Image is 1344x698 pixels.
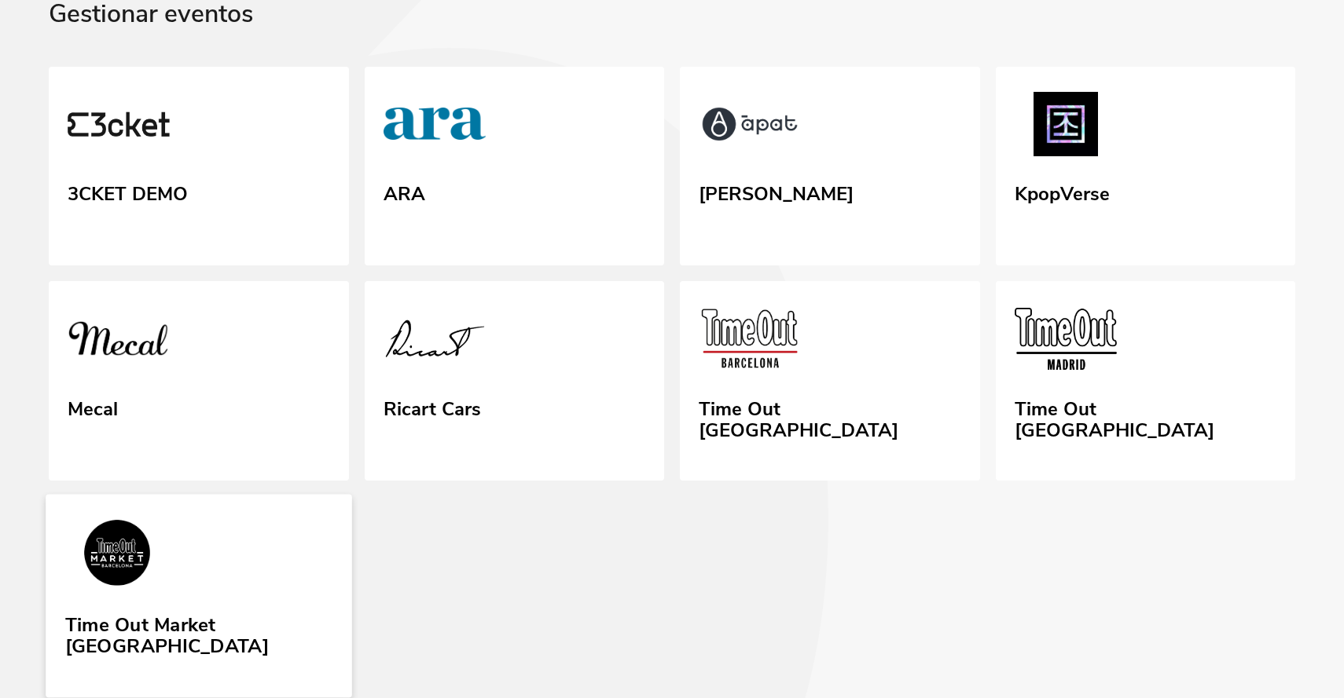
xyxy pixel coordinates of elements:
img: Time Out Barcelona [699,306,801,377]
img: Mecal [68,306,170,377]
div: Ricart Cars [384,393,481,421]
a: Time Out Barcelona Time Out [GEOGRAPHIC_DATA] [680,281,980,481]
img: Time Out Market Barcelona [65,520,170,592]
a: Ricart Cars Ricart Cars [365,281,665,481]
img: Ricart Cars [384,306,486,377]
div: Time Out Market [GEOGRAPHIC_DATA] [65,608,332,658]
a: ARA ARA [365,67,665,266]
div: ARA [384,177,425,206]
a: KpopVerse KpopVerse [996,67,1296,266]
a: Mecal Mecal [49,281,349,481]
img: 3CKET DEMO [68,92,170,163]
img: FIRA ÀPAT [699,92,801,163]
div: KpopVerse [1015,177,1110,206]
a: Time Out Market Barcelona Time Out Market [GEOGRAPHIC_DATA] [46,494,351,697]
img: ARA [384,92,486,163]
a: FIRA ÀPAT [PERSON_NAME] [680,67,980,266]
div: Mecal [68,393,118,421]
a: 3CKET DEMO 3CKET DEMO [49,67,349,266]
img: KpopVerse [1015,92,1117,163]
div: Time Out [GEOGRAPHIC_DATA] [699,393,961,442]
div: Time Out [GEOGRAPHIC_DATA] [1015,393,1277,442]
div: 3CKET DEMO [68,177,188,206]
a: Time Out Madrid Time Out [GEOGRAPHIC_DATA] [996,281,1296,481]
img: Time Out Madrid [1015,306,1117,377]
div: [PERSON_NAME] [699,177,854,206]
